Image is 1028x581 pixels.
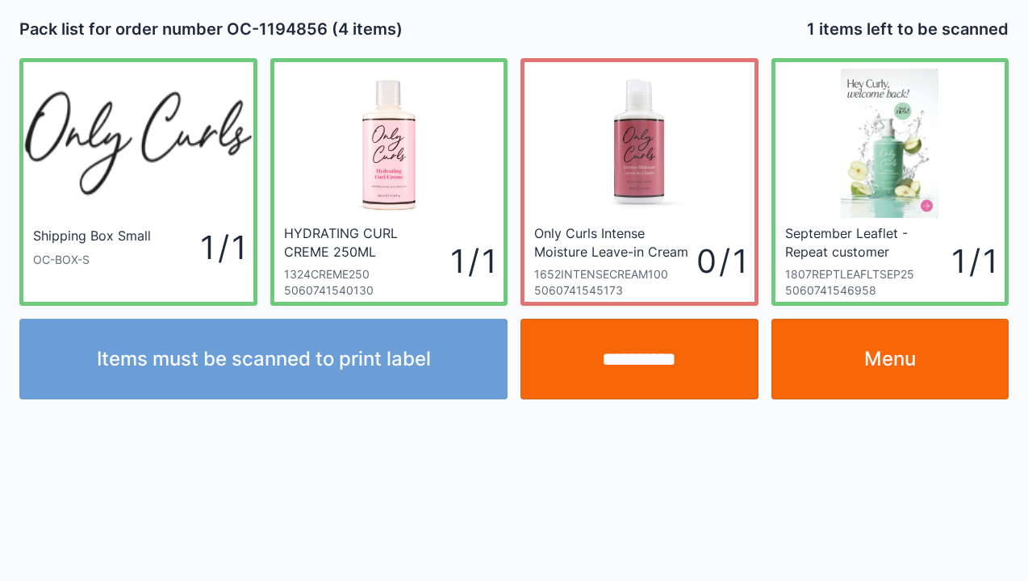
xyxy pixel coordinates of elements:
img: hydratingcurlcremelarge_1200x.jpg [316,69,462,218]
h2: Pack list for order number OC-1194856 (4 items) [19,18,508,40]
div: 5060741546958 [785,282,952,299]
div: 0 / 1 [696,238,745,284]
div: 5060741545173 [534,282,696,299]
img: oc_200x.webp [23,69,253,218]
div: 1324CREME250 [284,266,451,282]
div: Only Curls Intense Moisture Leave-in Cream 100ml [534,224,692,260]
img: IntenseMoistureLeave-InCream-100ml_1200x.jpg [565,69,714,218]
div: OC-BOX-S [33,252,155,268]
div: HYDRATING CURL CREME 250ML [284,224,447,260]
a: Only Curls Intense Moisture Leave-in Cream 100ml1652INTENSECREAM10050607415451730 / 1 [520,58,758,306]
div: 1 / 1 [450,238,494,284]
div: 5060741540130 [284,282,451,299]
div: 1 / 1 [155,224,244,270]
div: 1807REPTLEAFLTSEP25 [785,266,952,282]
div: Shipping Box Small [33,227,151,245]
a: Menu [771,319,1009,399]
a: September Leaflet - Repeat customer1807REPTLEAFLTSEP2550607415469581 / 1 [771,58,1009,306]
h2: 1 items left to be scanned [807,18,1009,40]
a: Shipping Box SmallOC-BOX-S1 / 1 [19,58,257,306]
div: 1652INTENSECREAM100 [534,266,696,282]
img: repeat-customer-SEPT-25.png [841,69,938,218]
div: September Leaflet - Repeat customer [785,224,948,260]
div: 1 / 1 [951,238,995,284]
a: HYDRATING CURL CREME 250ML1324CREME25050607415401301 / 1 [270,58,508,306]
